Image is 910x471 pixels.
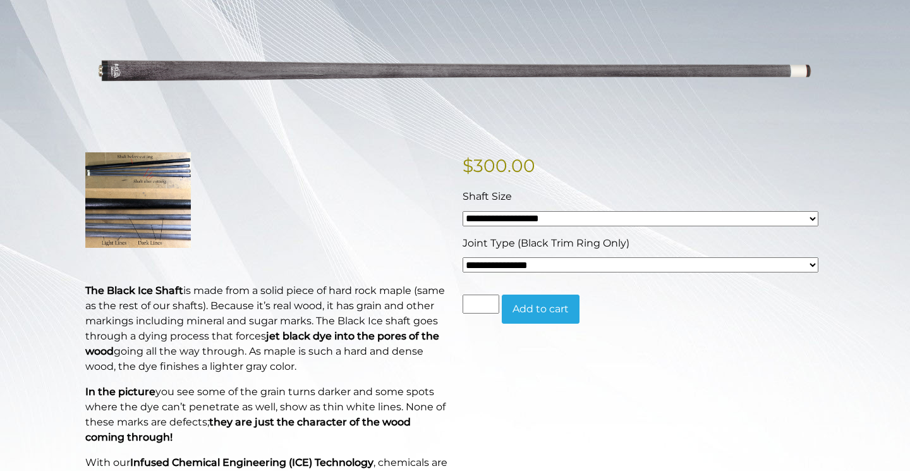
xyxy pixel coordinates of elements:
img: pechauer-black-ice-break-shaft-lightened.png [85,9,825,133]
span: Joint Type (Black Trim Ring Only) [463,237,629,249]
strong: In the picture [85,386,155,398]
input: Product quantity [463,295,499,314]
button: Add to cart [502,295,579,324]
span: Shaft Size [463,190,512,202]
p: is made from a solid piece of hard rock maple (same as the rest of our shafts). Because it’s real... [85,283,447,374]
strong: they are just the character of the wood coming through! [85,416,411,443]
span: $ [463,155,473,176]
strong: The Black Ice Shaft [85,284,183,297]
strong: Infused Chemical Engineering (ICE) Technology [130,456,373,468]
b: jet black dye into the pores of the wood [85,330,439,357]
p: you see some of the grain turns darker and some spots where the dye can’t penetrate as well, show... [85,384,447,445]
bdi: 300.00 [463,155,535,176]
